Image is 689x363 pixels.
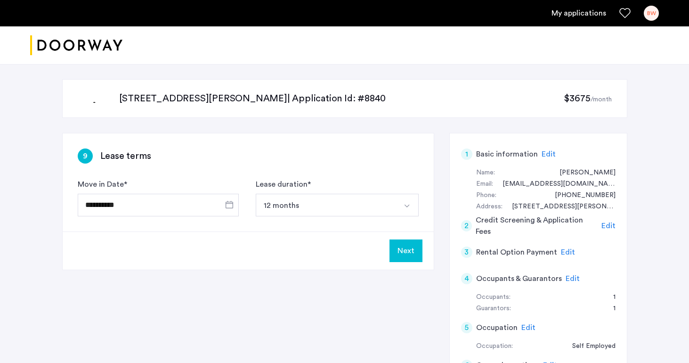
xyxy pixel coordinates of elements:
a: My application [551,8,606,19]
div: BW [644,6,659,21]
span: Edit [601,222,616,230]
span: $3675 [564,94,590,103]
h5: Rental Option Payment [476,247,557,258]
h5: Occupation [476,322,518,333]
label: Move in Date * [78,179,127,190]
h5: Occupants & Guarantors [476,273,562,284]
div: +13476733952 [545,190,616,201]
div: Self Employed [563,341,616,352]
button: Open calendar [224,199,235,210]
span: Edit [561,248,575,256]
div: 1 [604,303,616,314]
button: Next [389,239,422,262]
div: Address: [476,201,503,213]
img: arrow [403,202,411,210]
div: Occupants: [476,292,511,303]
h5: Credit Screening & Application Fees [476,214,598,237]
div: bowalder@gmail.com [493,179,616,190]
span: Edit [566,275,580,282]
div: 9 [78,148,93,164]
div: Bowen Walder [550,167,616,179]
p: [STREET_ADDRESS][PERSON_NAME] | Application Id: #8840 [119,92,564,105]
button: Select option [396,194,419,216]
div: 5 [461,322,472,333]
div: Phone: [476,190,496,201]
img: apartment [78,87,112,110]
span: Edit [521,324,535,331]
button: Select option [256,194,397,216]
a: Cazamio logo [30,28,122,63]
img: logo [30,28,122,63]
sub: /month [591,96,612,103]
a: Favorites [619,8,631,19]
div: 4 [461,273,472,284]
span: Edit [542,150,556,158]
div: 2 [461,220,472,231]
div: 345 Carroll Street, #PHC [503,201,616,213]
div: Email: [476,179,493,190]
div: Occupation: [476,341,513,352]
label: Lease duration * [256,179,311,190]
div: Guarantors: [476,303,511,314]
div: 1 [604,292,616,303]
h5: Basic information [476,148,538,160]
div: Name: [476,167,495,179]
h3: Lease terms [100,149,151,163]
div: 3 [461,247,472,258]
iframe: chat widget [649,325,680,354]
div: 1 [461,148,472,160]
